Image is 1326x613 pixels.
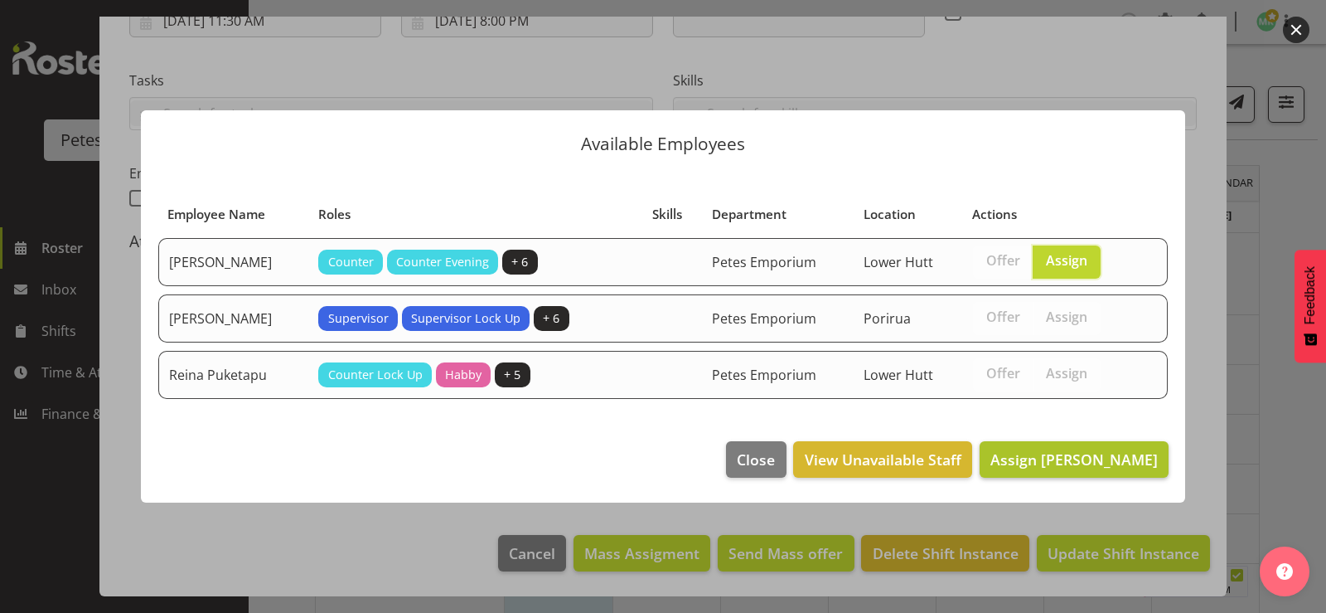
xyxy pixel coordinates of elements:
span: Actions [972,205,1017,224]
span: Offer [986,365,1020,382]
span: Location [864,205,916,224]
span: Skills [652,205,682,224]
span: + 5 [504,366,520,384]
span: Supervisor Lock Up [411,309,520,328]
span: Counter [328,253,374,271]
span: Offer [986,252,1020,269]
span: Roles [318,205,351,224]
span: Department [712,205,786,224]
span: Feedback [1303,266,1318,324]
button: Assign [PERSON_NAME] [980,441,1169,478]
span: Assign [1046,252,1087,269]
td: [PERSON_NAME] [158,294,308,343]
span: Assign [1046,309,1087,325]
span: Counter Evening [396,253,489,271]
span: Porirua [864,309,911,328]
p: Available Employees [157,135,1169,153]
span: Assign [PERSON_NAME] [990,450,1158,469]
span: + 6 [511,253,528,271]
td: [PERSON_NAME] [158,238,308,286]
span: Lower Hutt [864,366,933,384]
span: + 6 [543,309,559,328]
span: Supervisor [328,309,389,328]
button: Feedback - Show survey [1295,250,1326,362]
td: Reina Puketapu [158,351,308,399]
span: View Unavailable Staff [805,449,961,470]
img: help-xxl-2.png [1276,563,1293,580]
span: Employee Name [167,205,265,224]
span: Habby [445,366,482,384]
button: Close [726,441,786,478]
span: Offer [986,309,1020,325]
span: Counter Lock Up [328,366,423,384]
span: Petes Emporium [712,253,816,271]
span: Close [737,449,775,470]
span: Assign [1046,365,1087,382]
span: Petes Emporium [712,366,816,384]
span: Petes Emporium [712,309,816,328]
span: Lower Hutt [864,253,933,271]
button: View Unavailable Staff [793,441,971,478]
